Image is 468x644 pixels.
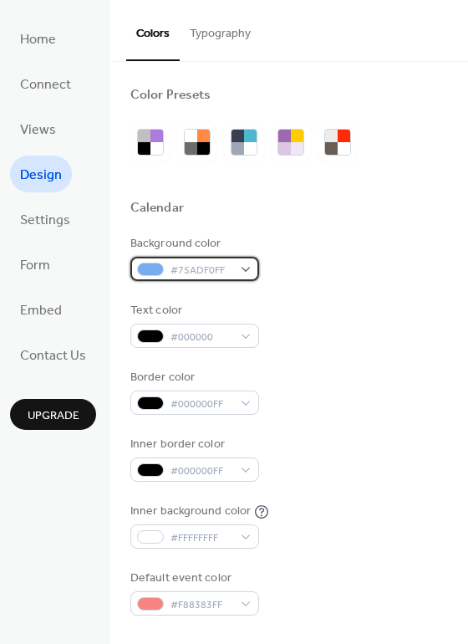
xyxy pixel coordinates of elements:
span: Contact Us [20,343,86,370]
span: Connect [20,72,71,99]
div: Text color [130,302,256,319]
span: Embed [20,298,62,325]
span: Home [20,27,56,54]
span: Settings [20,207,70,234]
a: Design [10,156,72,192]
span: Views [20,117,56,144]
span: #FFFFFFFF [170,529,232,547]
div: Border color [130,369,256,386]
div: Inner background color [130,503,251,520]
a: Home [10,20,66,57]
a: Contact Us [10,336,96,373]
span: Design [20,162,62,189]
a: Embed [10,291,72,328]
span: Upgrade [28,407,79,425]
div: Inner border color [130,436,256,453]
a: Settings [10,201,80,238]
span: #000000 [170,329,232,346]
a: Connect [10,65,81,102]
div: Color Presets [130,87,211,105]
span: #F88383FF [170,596,232,614]
a: Form [10,246,60,283]
div: Default event color [130,570,256,587]
span: #000000FF [170,463,232,480]
a: Views [10,110,66,147]
div: Background color [130,235,256,253]
button: Upgrade [10,399,96,430]
div: Calendar [130,200,184,217]
span: #000000FF [170,396,232,413]
span: Form [20,253,50,279]
span: #75ADF0FF [170,262,232,279]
